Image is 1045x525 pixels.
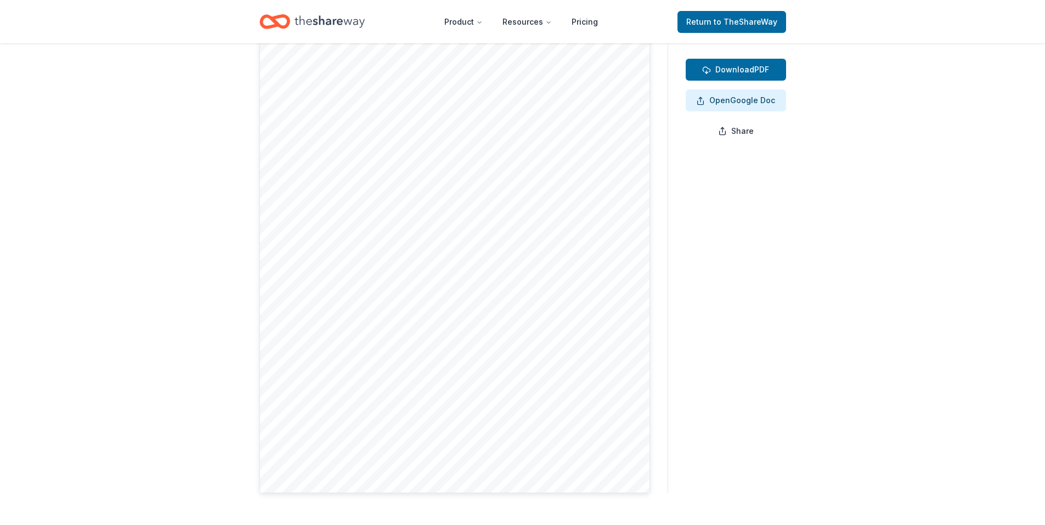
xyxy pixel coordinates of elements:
[686,89,786,111] button: OpenGoogle Doc
[715,65,754,74] span: Download
[677,11,786,33] a: Returnto TheShareWay
[686,120,786,142] button: Share
[686,59,786,81] button: DownloadPDF
[709,95,730,105] span: Open
[436,11,492,33] button: Product
[714,17,777,26] span: to TheShareWay
[686,15,777,29] span: Return
[731,125,754,138] span: Share
[494,11,561,33] button: Resources
[696,94,775,107] span: Google Doc
[702,63,769,76] span: PDF
[259,9,365,35] a: Home
[436,9,607,35] nav: Main
[563,11,607,33] a: Pricing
